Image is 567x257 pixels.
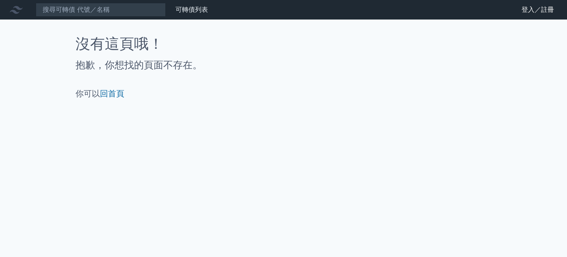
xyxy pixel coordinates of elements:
a: 回首頁 [100,89,124,98]
p: 你可以 [76,88,491,99]
a: 登入／註冊 [515,3,561,16]
h1: 沒有這頁哦！ [76,36,491,52]
h2: 抱歉，你想找的頁面不存在。 [76,59,491,72]
input: 搜尋可轉債 代號／名稱 [36,3,166,17]
a: 可轉債列表 [175,6,208,13]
